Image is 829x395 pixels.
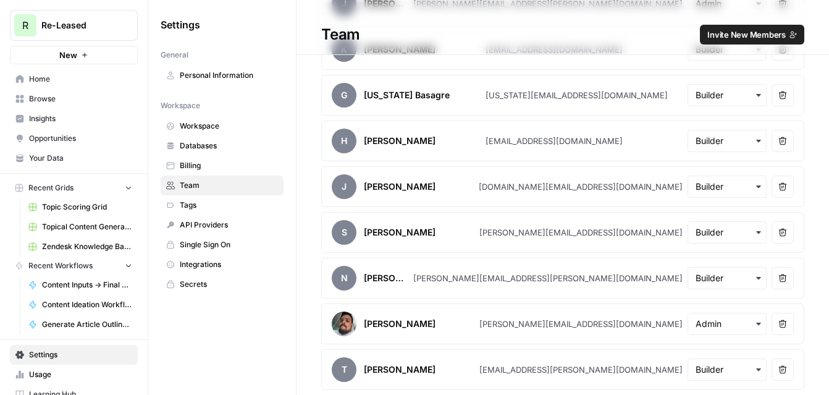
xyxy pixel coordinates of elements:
[23,315,138,334] a: Generate Article Outline + Deep Research
[10,46,138,64] button: New
[22,18,28,33] span: R
[180,160,278,171] span: Billing
[10,179,138,197] button: Recent Grids
[364,318,436,330] div: [PERSON_NAME]
[332,129,356,153] span: H
[42,221,132,232] span: Topical Content Generation Grid
[42,279,132,291] span: Content Inputs -> Final Outputs
[23,237,138,257] a: Zendesk Knowledge Base Update
[161,235,284,255] a: Single Sign On
[696,318,759,330] input: Admin
[59,49,77,61] span: New
[700,25,804,45] button: Invite New Members
[161,274,284,294] a: Secrets
[23,197,138,217] a: Topic Scoring Grid
[23,295,138,315] a: Content Ideation Workflow
[364,363,436,376] div: [PERSON_NAME]
[696,89,759,101] input: Builder
[161,215,284,235] a: API Providers
[332,266,356,291] span: N
[332,312,356,336] img: avatar
[707,28,786,41] span: Invite New Members
[161,116,284,136] a: Workspace
[364,181,436,193] div: [PERSON_NAME]
[10,365,138,384] a: Usage
[479,318,683,330] div: [PERSON_NAME][EMAIL_ADDRESS][DOMAIN_NAME]
[413,272,683,284] div: [PERSON_NAME][EMAIL_ADDRESS][PERSON_NAME][DOMAIN_NAME]
[10,257,138,275] button: Recent Workflows
[28,182,74,193] span: Recent Grids
[41,19,116,32] span: Re-Leased
[696,135,759,147] input: Builder
[10,89,138,109] a: Browse
[10,148,138,168] a: Your Data
[332,174,356,199] span: J
[29,133,132,144] span: Opportunities
[23,275,138,295] a: Content Inputs -> Final Outputs
[10,109,138,129] a: Insights
[29,369,132,380] span: Usage
[696,272,759,284] input: Builder
[364,135,436,147] div: [PERSON_NAME]
[479,181,683,193] div: [DOMAIN_NAME][EMAIL_ADDRESS][DOMAIN_NAME]
[42,299,132,310] span: Content Ideation Workflow
[29,349,132,360] span: Settings
[28,260,93,271] span: Recent Workflows
[479,363,683,376] div: [EMAIL_ADDRESS][PERSON_NAME][DOMAIN_NAME]
[29,153,132,164] span: Your Data
[10,345,138,365] a: Settings
[479,226,683,239] div: [PERSON_NAME][EMAIL_ADDRESS][DOMAIN_NAME]
[10,129,138,148] a: Opportunities
[10,69,138,89] a: Home
[696,226,759,239] input: Builder
[486,135,623,147] div: [EMAIL_ADDRESS][DOMAIN_NAME]
[180,180,278,191] span: Team
[161,17,200,32] span: Settings
[180,239,278,250] span: Single Sign On
[696,181,759,193] input: Builder
[332,357,356,382] span: T
[161,255,284,274] a: Integrations
[161,49,188,61] span: General
[180,121,278,132] span: Workspace
[180,259,278,270] span: Integrations
[29,113,132,124] span: Insights
[161,195,284,215] a: Tags
[161,100,200,111] span: Workspace
[332,220,356,245] span: S
[42,319,132,330] span: Generate Article Outline + Deep Research
[364,226,436,239] div: [PERSON_NAME]
[696,363,759,376] input: Builder
[180,219,278,231] span: API Providers
[332,83,356,108] span: G
[29,93,132,104] span: Browse
[161,156,284,176] a: Billing
[161,176,284,195] a: Team
[180,140,278,151] span: Databases
[297,25,829,45] div: Team
[180,70,278,81] span: Personal Information
[161,66,284,85] a: Personal Information
[10,10,138,41] button: Workspace: Re-Leased
[42,202,132,213] span: Topic Scoring Grid
[180,200,278,211] span: Tags
[364,272,408,284] div: [PERSON_NAME] [PERSON_NAME]
[23,217,138,237] a: Topical Content Generation Grid
[42,241,132,252] span: Zendesk Knowledge Base Update
[29,74,132,85] span: Home
[180,279,278,290] span: Secrets
[364,89,450,101] div: [US_STATE] Basagre
[486,89,668,101] div: [US_STATE][EMAIL_ADDRESS][DOMAIN_NAME]
[161,136,284,156] a: Databases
